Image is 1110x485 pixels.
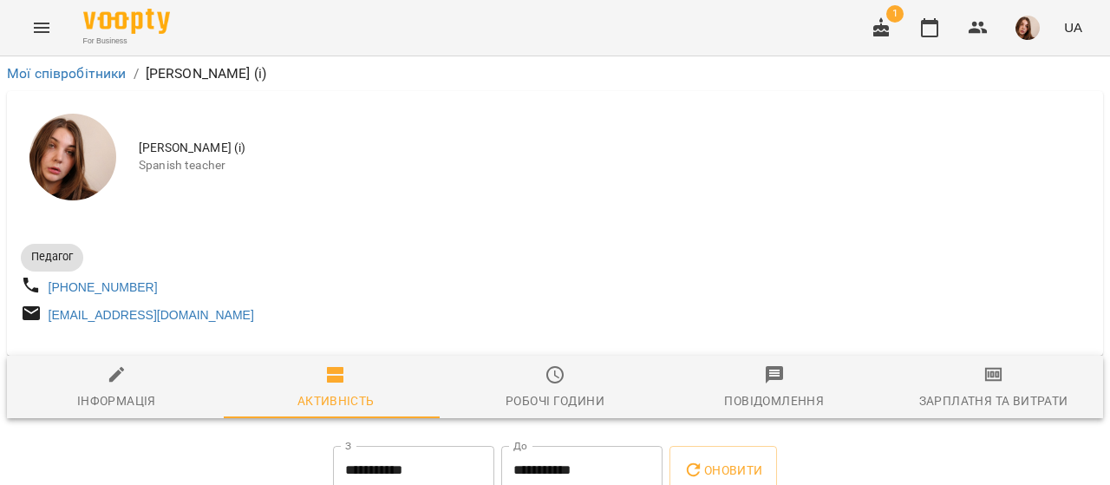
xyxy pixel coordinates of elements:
span: [PERSON_NAME] (і) [139,140,1089,157]
a: Мої співробітники [7,65,127,82]
nav: breadcrumb [7,63,1103,84]
img: 6cd80b088ed49068c990d7a30548842a.jpg [1015,16,1040,40]
p: [PERSON_NAME] (і) [146,63,267,84]
div: Зарплатня та Витрати [919,390,1068,411]
a: [EMAIL_ADDRESS][DOMAIN_NAME] [49,308,254,322]
a: [PHONE_NUMBER] [49,280,158,294]
button: UA [1057,11,1089,43]
img: Voopty Logo [83,9,170,34]
li: / [134,63,139,84]
img: Матюк Маргарита (і) [29,114,116,200]
div: Робочі години [506,390,604,411]
div: Інформація [77,390,156,411]
button: Menu [21,7,62,49]
div: Повідомлення [724,390,824,411]
div: Активність [297,390,375,411]
span: For Business [83,36,170,47]
span: Оновити [683,460,762,481]
span: Педагог [21,249,83,265]
span: 1 [886,5,904,23]
span: UA [1064,18,1082,36]
span: Spanish teacher [139,157,1089,174]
